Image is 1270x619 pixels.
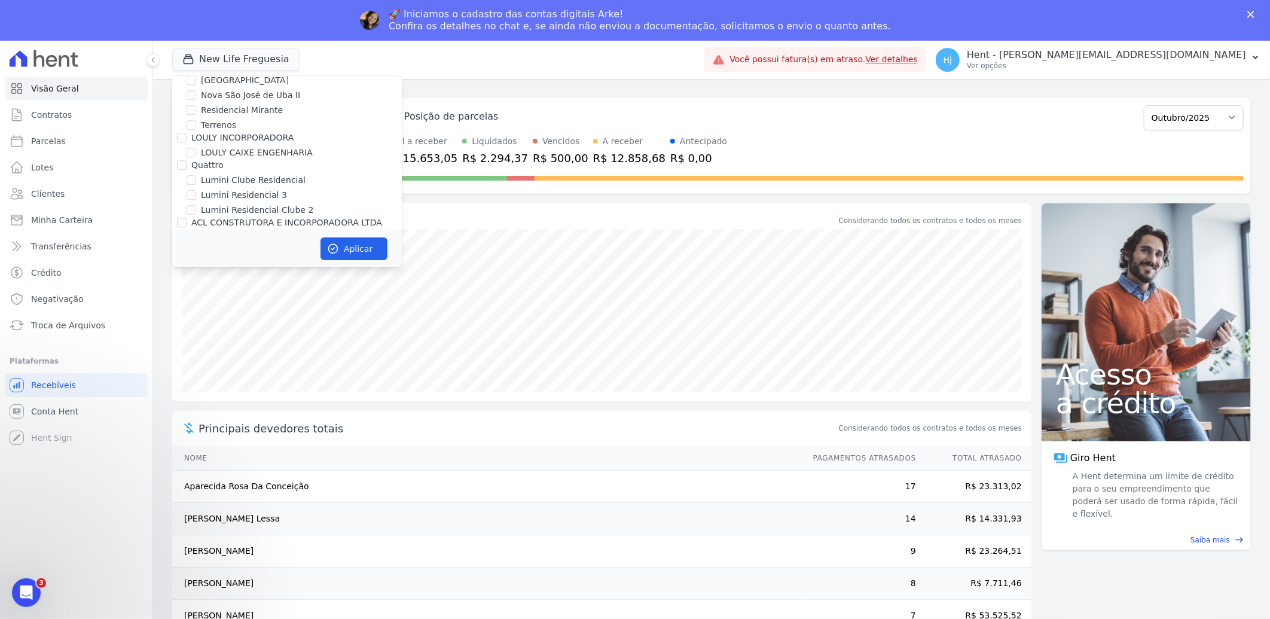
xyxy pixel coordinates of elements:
[31,293,84,305] span: Negativação
[1190,535,1230,545] span: Saiba mais
[729,53,918,66] span: Você possui fatura(s) em atraso.
[172,470,802,502] td: Aparecida Rosa Da Conceição
[172,535,802,567] td: [PERSON_NAME]
[680,135,727,148] div: Antecipado
[360,11,379,30] img: Profile image for Adriane
[917,446,1031,471] th: Total Atrasado
[802,446,917,471] th: Pagamentos Atrasados
[917,470,1031,502] td: R$ 23.313,02
[542,135,579,148] div: Vencidos
[31,161,54,173] span: Lotes
[199,420,837,437] span: Principais devedores totais
[31,83,79,94] span: Visão Geral
[389,8,891,32] div: 🚀 Iniciamos o cadastro das contas digitais Arke! Confira os detalhes no chat e, se ainda não envi...
[199,213,837,229] div: Saldo devedor total
[201,104,283,117] label: Residencial Mirante
[31,319,105,331] span: Troca de Arquivos
[10,354,143,368] div: Plataformas
[917,535,1031,567] td: R$ 23.264,51
[1070,451,1116,465] span: Giro Hent
[31,379,76,391] span: Recebíveis
[802,535,917,567] td: 9
[172,567,802,599] td: [PERSON_NAME]
[5,103,148,127] a: Contratos
[201,74,289,87] label: [GEOGRAPHIC_DATA]
[802,567,917,599] td: 8
[12,578,41,607] iframe: Intercom live chat
[404,109,499,124] div: Posição de parcelas
[36,578,46,588] span: 3
[201,119,236,132] label: Terrenos
[191,160,223,170] label: Quattro
[191,133,294,142] label: LOULY INCORPORADORA
[31,135,66,147] span: Parcelas
[1247,11,1259,18] div: Fechar
[31,188,65,200] span: Clientes
[670,150,727,166] div: R$ 0,00
[320,237,387,260] button: Aplicar
[926,43,1270,77] button: Hj Hent - [PERSON_NAME][EMAIL_ADDRESS][DOMAIN_NAME] Ver opções
[385,135,457,148] div: Total a receber
[967,61,1246,71] p: Ver opções
[472,135,517,148] div: Liquidados
[1049,535,1244,545] a: Saiba mais east
[462,150,528,166] div: R$ 2.294,37
[201,204,313,217] label: Lumini Residencial Clube 2
[1056,360,1237,389] span: Acesso
[5,400,148,423] a: Conta Hent
[201,89,300,102] label: Nova São José de Uba II
[802,502,917,535] td: 14
[1235,535,1244,544] span: east
[944,56,952,64] span: Hj
[802,470,917,502] td: 17
[5,234,148,258] a: Transferências
[967,49,1246,61] p: Hent - [PERSON_NAME][EMAIL_ADDRESS][DOMAIN_NAME]
[1070,470,1239,520] span: A Hent determina um limite de crédito para o seu empreendimento que poderá ser usado de forma ráp...
[201,174,306,187] label: Lumini Clube Residencial
[917,502,1031,535] td: R$ 14.331,93
[917,567,1031,599] td: R$ 7.711,46
[172,48,300,71] button: New Life Freguesia
[5,313,148,337] a: Troca de Arquivos
[31,267,62,279] span: Crédito
[31,109,72,121] span: Contratos
[603,135,643,148] div: A receber
[191,218,382,227] label: ACL CONSTRUTORA E INCORPORADORA LTDA
[201,147,313,159] label: LOULY CAIXE ENGENHARIA
[5,77,148,100] a: Visão Geral
[201,189,287,202] label: Lumini Residencial 3
[866,54,918,64] a: Ver detalhes
[31,240,91,252] span: Transferências
[5,129,148,153] a: Parcelas
[533,150,588,166] div: R$ 500,00
[5,373,148,397] a: Recebíveis
[31,214,93,226] span: Minha Carteira
[1056,389,1237,417] span: a crédito
[385,150,457,166] div: R$ 15.653,05
[5,287,148,311] a: Negativação
[5,208,148,232] a: Minha Carteira
[839,423,1022,434] span: Considerando todos os contratos e todos os meses
[593,150,665,166] div: R$ 12.858,68
[31,405,78,417] span: Conta Hent
[172,446,802,471] th: Nome
[5,182,148,206] a: Clientes
[5,261,148,285] a: Crédito
[5,155,148,179] a: Lotes
[839,215,1022,226] div: Considerando todos os contratos e todos os meses
[172,502,802,535] td: [PERSON_NAME] Lessa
